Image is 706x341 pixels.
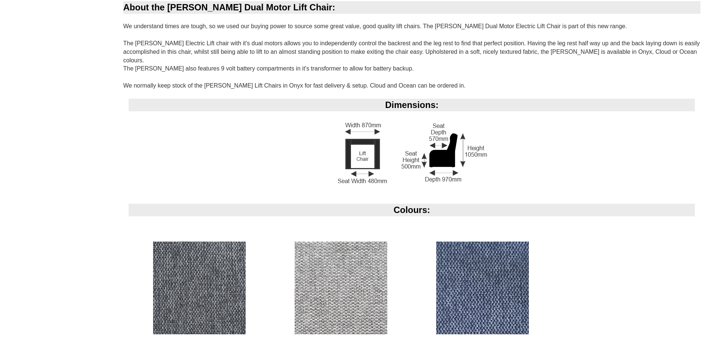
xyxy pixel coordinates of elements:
[129,99,695,111] div: Dimensions:
[335,120,489,187] img: Lift Chair
[153,242,246,334] img: Onyx
[123,1,700,14] div: About the [PERSON_NAME] Dual Motor Lift Chair:
[295,242,387,334] img: Cloud
[436,242,529,334] img: Ocean
[129,204,695,216] div: Colours:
